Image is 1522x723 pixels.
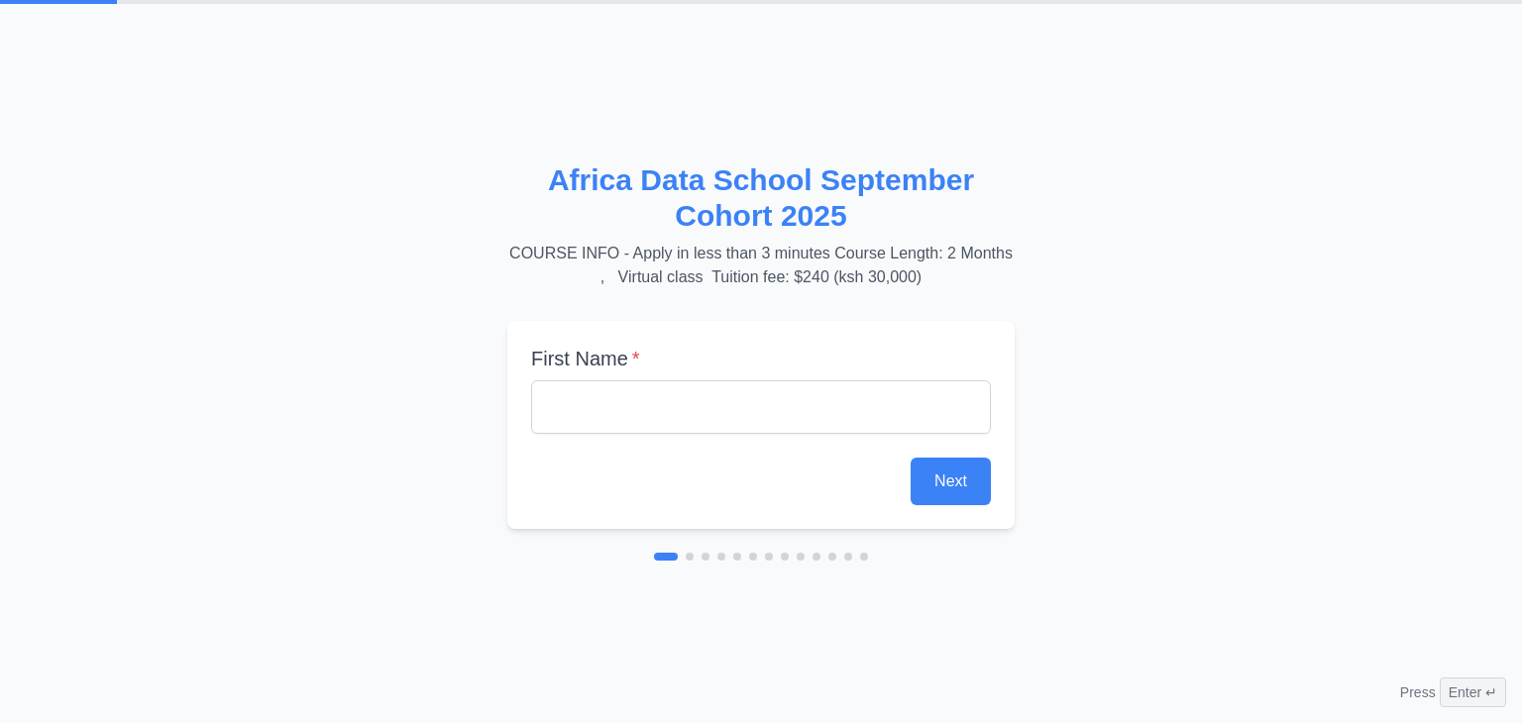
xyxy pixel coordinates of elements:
h2: Africa Data School September Cohort 2025 [507,162,1015,234]
span: Enter ↵ [1440,677,1506,707]
button: Next [911,458,991,505]
label: First Name [531,345,991,372]
div: Press [1400,677,1506,707]
p: COURSE INFO - Apply in less than 3 minutes Course Length: 2 Months , Virtual class Tuition fee: $... [507,242,1015,289]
